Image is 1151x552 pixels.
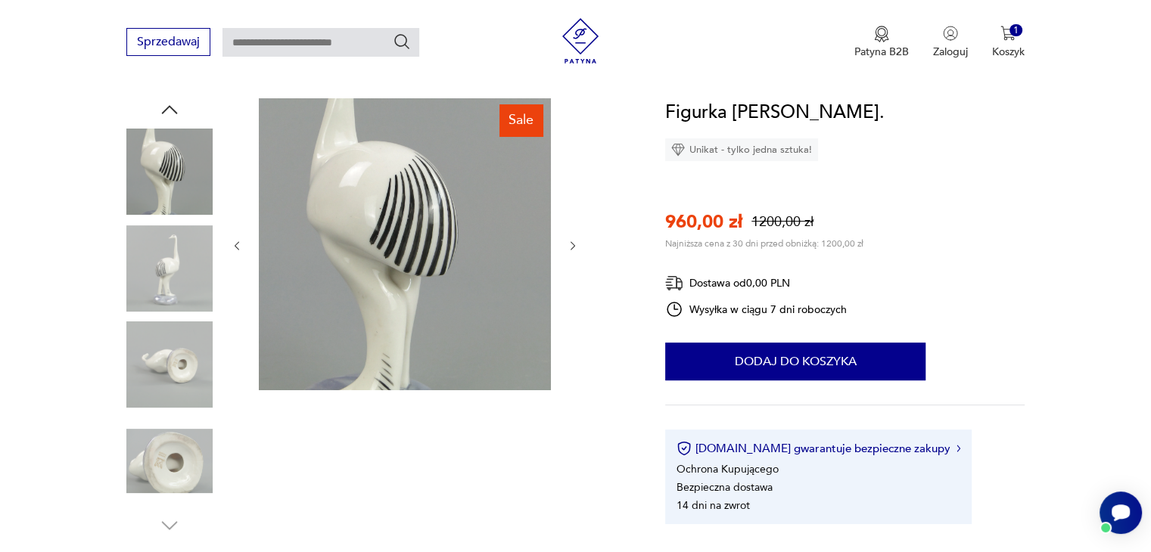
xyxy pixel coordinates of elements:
p: 960,00 zł [665,209,742,234]
li: Ochrona Kupującego [677,462,779,476]
p: 1200,00 zł [751,212,813,231]
img: Ikona certyfikatu [677,441,692,456]
h1: Figurka [PERSON_NAME]. [665,98,885,127]
img: Ikona diamentu [671,143,685,157]
img: Patyna - sklep z meblami i dekoracjami vintage [558,18,603,64]
img: Ikona koszyka [1000,26,1016,41]
img: Ikona dostawy [665,274,683,293]
img: Zdjęcie produktu Figurka strusia, H. Orthwein. [126,225,213,312]
div: Wysyłka w ciągu 7 dni roboczych [665,300,847,318]
button: Patyna B2B [854,26,909,59]
p: Patyna B2B [854,45,909,59]
iframe: Smartsupp widget button [1100,492,1142,534]
button: Sprzedawaj [126,28,210,56]
img: Zdjęcie produktu Figurka strusia, H. Orthwein. [126,129,213,215]
img: Ikonka użytkownika [943,26,958,41]
img: Zdjęcie produktu Figurka strusia, H. Orthwein. [259,98,551,390]
img: Ikona medalu [874,26,889,42]
p: Zaloguj [933,45,968,59]
div: 1 [1009,24,1022,37]
div: Unikat - tylko jedna sztuka! [665,138,818,161]
a: Sprzedawaj [126,38,210,48]
img: Ikona strzałki w prawo [957,445,961,452]
a: Ikona medaluPatyna B2B [854,26,909,59]
button: [DOMAIN_NAME] gwarantuje bezpieczne zakupy [677,441,960,456]
div: Sale [499,104,543,136]
button: 1Koszyk [992,26,1025,59]
li: Bezpieczna dostawa [677,480,773,495]
p: Koszyk [992,45,1025,59]
button: Zaloguj [933,26,968,59]
img: Zdjęcie produktu Figurka strusia, H. Orthwein. [126,418,213,504]
p: Najniższa cena z 30 dni przed obniżką: 1200,00 zł [665,237,863,250]
img: Zdjęcie produktu Figurka strusia, H. Orthwein. [126,321,213,408]
div: Dostawa od 0,00 PLN [665,274,847,293]
li: 14 dni na zwrot [677,498,750,513]
button: Dodaj do koszyka [665,343,925,380]
button: Szukaj [393,33,411,51]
